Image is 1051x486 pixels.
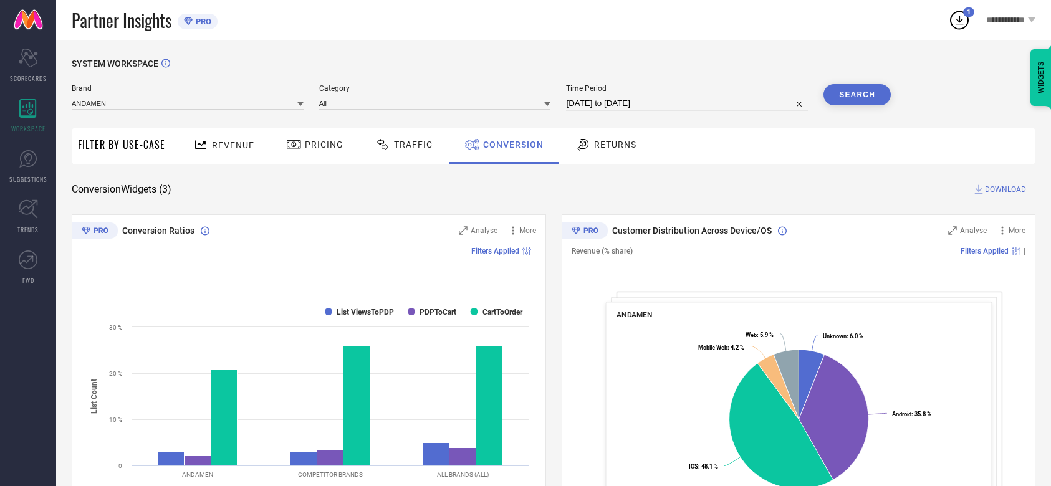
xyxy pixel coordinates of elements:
[305,140,343,150] span: Pricing
[72,84,304,93] span: Brand
[746,331,774,338] text: : 5.9 %
[1024,247,1025,255] span: |
[566,96,808,111] input: Select time period
[72,7,171,33] span: Partner Insights
[594,140,636,150] span: Returns
[337,308,394,317] text: List ViewsToPDP
[9,174,47,184] span: SUGGESTIONS
[985,183,1026,196] span: DOWNLOAD
[122,226,194,236] span: Conversion Ratios
[319,84,551,93] span: Category
[459,226,468,235] svg: Zoom
[109,416,122,423] text: 10 %
[689,463,698,470] tspan: IOS
[109,324,122,331] text: 30 %
[823,333,847,340] tspan: Unknown
[961,247,1009,255] span: Filters Applied
[519,226,536,235] span: More
[948,9,971,31] div: Open download list
[572,247,633,255] span: Revenue (% share)
[482,308,523,317] text: CartToOrder
[17,225,39,234] span: TRENDS
[212,140,254,150] span: Revenue
[566,84,808,93] span: Time Period
[22,275,34,285] span: FWD
[72,183,171,196] span: Conversion Widgets ( 3 )
[72,222,118,241] div: Premium
[78,137,165,152] span: Filter By Use-Case
[109,370,122,377] text: 20 %
[617,310,652,319] span: ANDAMEN
[182,471,213,478] text: ANDAMEN
[823,333,863,340] text: : 6.0 %
[534,247,536,255] span: |
[698,344,727,351] tspan: Mobile Web
[471,247,519,255] span: Filters Applied
[72,59,158,69] span: SYSTEM WORKSPACE
[967,8,971,16] span: 1
[483,140,544,150] span: Conversion
[892,411,931,417] text: : 35.8 %
[823,84,891,105] button: Search
[118,462,122,469] text: 0
[1009,226,1025,235] span: More
[612,226,772,236] span: Customer Distribution Across Device/OS
[437,471,489,478] text: ALL BRANDS (ALL)
[698,344,744,351] text: : 4.2 %
[298,471,363,478] text: COMPETITOR BRANDS
[193,17,211,26] span: PRO
[562,222,608,241] div: Premium
[948,226,957,235] svg: Zoom
[11,124,46,133] span: WORKSPACE
[420,308,456,317] text: PDPToCart
[90,379,98,414] tspan: List Count
[471,226,497,235] span: Analyse
[960,226,987,235] span: Analyse
[892,411,911,417] tspan: Android
[689,463,718,470] text: : 48.1 %
[10,74,47,83] span: SCORECARDS
[394,140,433,150] span: Traffic
[746,331,757,338] tspan: Web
